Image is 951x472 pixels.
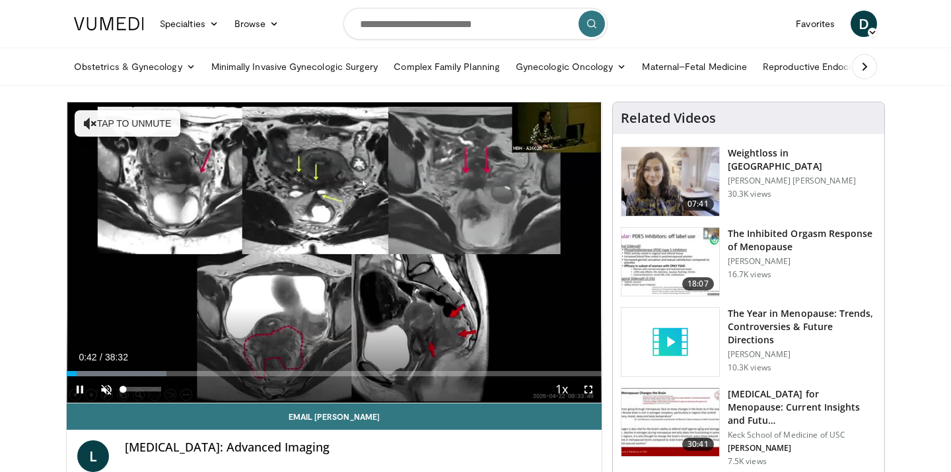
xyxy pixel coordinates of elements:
[621,307,876,377] a: The Year in Menopause: Trends, Controversies & Future Directions [PERSON_NAME] 10.3K views
[621,228,719,296] img: 283c0f17-5e2d-42ba-a87c-168d447cdba4.150x105_q85_crop-smart_upscale.jpg
[621,147,719,216] img: 9983fed1-7565-45be-8934-aef1103ce6e2.150x105_q85_crop-smart_upscale.jpg
[728,456,767,467] p: 7.5K views
[100,352,102,362] span: /
[728,189,771,199] p: 30.3K views
[386,53,508,80] a: Complex Family Planning
[728,362,771,373] p: 10.3K views
[621,388,876,467] a: 30:41 [MEDICAL_DATA] for Menopause: Current Insights and Futu… Keck School of Medicine of USC [PE...
[508,53,634,80] a: Gynecologic Oncology
[575,376,602,403] button: Fullscreen
[634,53,755,80] a: Maternal–Fetal Medicine
[728,307,876,347] h3: The Year in Menopause: Trends, Controversies & Future Directions
[682,197,714,211] span: 07:41
[728,256,876,267] p: [PERSON_NAME]
[67,371,602,376] div: Progress Bar
[728,388,876,427] h3: [MEDICAL_DATA] for Menopause: Current Insights and Futu…
[203,53,386,80] a: Minimally Invasive Gynecologic Surgery
[682,277,714,290] span: 18:07
[74,17,144,30] img: VuMedi Logo
[682,438,714,451] span: 30:41
[728,349,876,360] p: [PERSON_NAME]
[621,110,716,126] h4: Related Videos
[728,430,876,440] p: Keck School of Medicine of USC
[105,352,128,362] span: 38:32
[125,440,591,455] h4: [MEDICAL_DATA]: Advanced Imaging
[67,403,602,430] a: Email [PERSON_NAME]
[67,102,602,403] video-js: Video Player
[227,11,287,37] a: Browse
[66,53,203,80] a: Obstetrics & Gynecology
[788,11,843,37] a: Favorites
[621,147,876,217] a: 07:41 Weightloss in [GEOGRAPHIC_DATA] [PERSON_NAME] [PERSON_NAME] 30.3K views
[621,308,719,376] img: video_placeholder_short.svg
[123,387,160,391] div: Volume Level
[79,352,96,362] span: 0:42
[549,376,575,403] button: Playback Rate
[75,110,180,137] button: Tap to unmute
[728,269,771,280] p: 16.7K views
[728,443,876,454] p: [PERSON_NAME]
[152,11,227,37] a: Specialties
[77,440,109,472] a: L
[93,376,120,403] button: Unmute
[621,388,719,457] img: 47271b8a-94f4-49c8-b914-2a3d3af03a9e.150x105_q85_crop-smart_upscale.jpg
[728,147,876,173] h3: Weightloss in [GEOGRAPHIC_DATA]
[343,8,608,40] input: Search topics, interventions
[728,227,876,253] h3: The Inhibited Orgasm Response of Menopause
[621,227,876,297] a: 18:07 The Inhibited Orgasm Response of Menopause [PERSON_NAME] 16.7K views
[728,176,876,186] p: [PERSON_NAME] [PERSON_NAME]
[851,11,877,37] a: D
[67,376,93,403] button: Pause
